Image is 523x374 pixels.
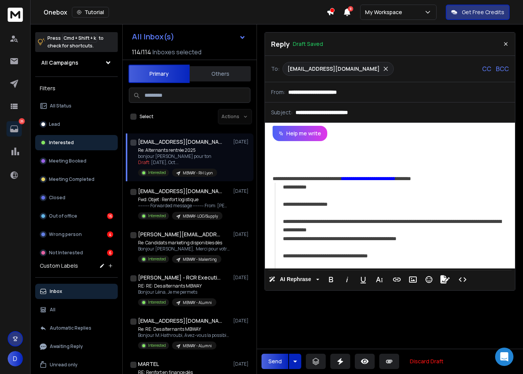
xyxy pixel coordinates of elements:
button: Insert Image (⌘P) [406,272,420,287]
button: Closed [35,190,118,205]
p: [DATE] [233,139,250,145]
p: MBWAY - Makerting [183,257,217,262]
button: Italic (⌘I) [340,272,354,287]
button: Help me write [273,126,327,141]
p: Draft Saved [293,40,323,48]
p: Interested [148,170,166,176]
p: [DATE] [233,361,250,367]
p: Automatic Replies [50,325,91,331]
button: Tutorial [72,7,109,18]
p: Interested [148,343,166,348]
button: Insert Link (⌘K) [390,272,404,287]
span: Draft: [138,159,150,166]
button: Get Free Credits [446,5,510,20]
p: Subject: [271,109,292,116]
h1: [PERSON_NAME] - RCR Executive [138,274,222,281]
p: Re: RE: Des alternants MBWAY [138,326,230,332]
p: [EMAIL_ADDRESS][DOMAIN_NAME] [287,65,380,73]
button: Awaiting Reply [35,339,118,354]
p: Wrong person [49,231,82,237]
p: All [50,307,55,313]
h1: All Inbox(s) [132,33,174,41]
h1: [PERSON_NAME][EMAIL_ADDRESS][DOMAIN_NAME] [138,231,222,238]
p: Closed [49,195,65,201]
button: Unread only [35,357,118,372]
p: Re: Candidats marketing disponibles dès [138,240,230,246]
p: MBWAY- LOG/Supply [183,213,218,219]
p: [DATE] [233,231,250,237]
button: D [8,351,23,366]
button: Signature [438,272,452,287]
p: [DATE] [233,318,250,324]
p: Out of office [49,213,77,219]
button: All Inbox(s) [126,29,252,44]
span: AI Rephrase [278,276,313,283]
h1: [EMAIL_ADDRESS][DOMAIN_NAME] [138,187,222,195]
button: Meeting Completed [35,172,118,187]
p: MBWAY - ALumni [183,300,212,306]
button: Out of office16 [35,208,118,224]
p: Interested [148,299,166,305]
button: Automatic Replies [35,320,118,336]
h3: Custom Labels [40,262,78,270]
p: Get Free Credits [462,8,504,16]
p: MBWAY - ALumni [183,343,212,349]
h1: [EMAIL_ADDRESS][DOMAIN_NAME] [138,317,222,325]
button: All Status [35,98,118,114]
button: Bold (⌘B) [324,272,338,287]
button: Others [190,65,251,82]
p: Reply [271,39,290,49]
button: Lead [35,117,118,132]
p: ---------- Forwarded message --------- From: [PERSON_NAME] [138,203,230,209]
span: 9 [348,6,353,11]
div: 16 [107,213,113,219]
button: Interested [35,135,118,150]
button: All [35,302,118,317]
div: Open Intercom Messenger [495,348,513,366]
h1: [EMAIL_ADDRESS][DOMAIN_NAME] [138,138,222,146]
p: RE: RE: Des alternants MBWAY [138,283,216,289]
button: Discard Draft [404,354,450,369]
button: All Campaigns [35,55,118,70]
h3: Filters [35,83,118,94]
p: BCC [496,64,509,73]
p: Interested [148,213,166,219]
p: 26 [19,118,25,124]
button: Inbox [35,284,118,299]
button: AI Rephrase [267,272,321,287]
p: Interested [49,140,74,146]
button: More Text [372,272,387,287]
p: Press to check for shortcuts. [47,34,104,50]
button: Underline (⌘U) [356,272,370,287]
p: Inbox [50,288,62,294]
button: Primary [128,65,190,83]
button: Send [261,354,288,369]
p: bonjour [PERSON_NAME] pour ton [138,153,217,159]
a: 26 [6,121,22,137]
p: From: [271,88,285,96]
button: Emoticons [422,272,436,287]
span: 114 / 114 [132,47,151,57]
p: Bonjour [PERSON_NAME], Merci pour votre retour. Pourriez-vous [138,246,230,252]
p: Not Interested [49,250,83,256]
div: Onebox [44,7,326,18]
p: MBWAY - RH Lyon [183,170,213,176]
p: Unread only [50,362,78,368]
button: Code View [455,272,470,287]
p: [DATE] [233,188,250,194]
p: My Workspace [365,8,405,16]
div: 4 [107,231,113,237]
p: Bonjour Léna, Je me permets [138,289,216,295]
span: Cmd + Shift + k [62,34,97,42]
button: Meeting Booked [35,153,118,169]
p: Lead [49,121,60,127]
p: All Status [50,103,71,109]
p: To: [271,65,279,73]
div: 6 [107,250,113,256]
button: Wrong person4 [35,227,118,242]
h3: Inboxes selected [153,47,201,57]
p: CC [482,64,491,73]
button: Not Interested6 [35,245,118,260]
label: Select [140,114,153,120]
